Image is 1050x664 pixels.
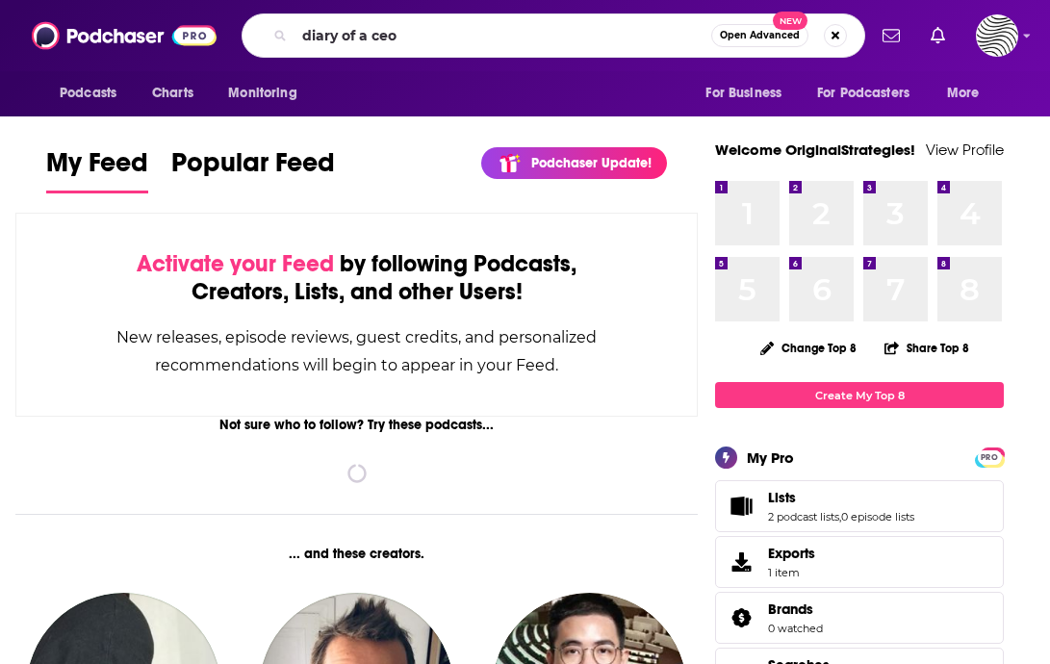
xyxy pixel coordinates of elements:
a: Exports [715,536,1004,588]
input: Search podcasts, credits, & more... [295,20,711,51]
a: Lists [722,493,760,520]
span: Logged in as OriginalStrategies [976,14,1018,57]
span: New [773,12,807,30]
a: My Feed [46,146,148,193]
button: open menu [805,75,937,112]
span: Activate your Feed [137,249,334,278]
a: Charts [140,75,205,112]
span: Brands [768,600,813,618]
span: , [839,510,841,524]
button: Open AdvancedNew [711,24,808,47]
button: Change Top 8 [749,336,868,360]
img: Podchaser - Follow, Share and Rate Podcasts [32,17,217,54]
a: Show notifications dropdown [875,19,908,52]
div: Search podcasts, credits, & more... [242,13,865,58]
span: Charts [152,80,193,107]
button: open menu [215,75,321,112]
span: For Podcasters [817,80,909,107]
a: Lists [768,489,914,506]
span: Podcasts [60,80,116,107]
a: 0 episode lists [841,510,914,524]
a: Welcome OriginalStrategies! [715,140,915,159]
button: Show profile menu [976,14,1018,57]
span: Popular Feed [171,146,335,191]
div: by following Podcasts, Creators, Lists, and other Users! [113,250,601,306]
span: Exports [768,545,815,562]
span: Exports [722,549,760,575]
span: Lists [715,480,1004,532]
a: Brands [768,600,823,618]
a: PRO [978,449,1001,464]
a: Show notifications dropdown [923,19,953,52]
span: Lists [768,489,796,506]
span: My Feed [46,146,148,191]
span: For Business [705,80,781,107]
a: Create My Top 8 [715,382,1004,408]
span: 1 item [768,566,815,579]
button: open menu [46,75,141,112]
span: Open Advanced [720,31,800,40]
a: View Profile [926,140,1004,159]
button: open menu [934,75,1004,112]
div: Not sure who to follow? Try these podcasts... [15,417,698,433]
a: 0 watched [768,622,823,635]
img: User Profile [976,14,1018,57]
button: Share Top 8 [884,329,970,367]
a: 2 podcast lists [768,510,839,524]
span: PRO [978,450,1001,465]
button: open menu [692,75,806,112]
span: More [947,80,980,107]
a: Popular Feed [171,146,335,193]
div: ... and these creators. [15,546,698,562]
span: Brands [715,592,1004,644]
p: Podchaser Update! [531,155,652,171]
div: My Pro [747,448,794,467]
span: Monitoring [228,80,296,107]
a: Brands [722,604,760,631]
div: New releases, episode reviews, guest credits, and personalized recommendations will begin to appe... [113,323,601,379]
